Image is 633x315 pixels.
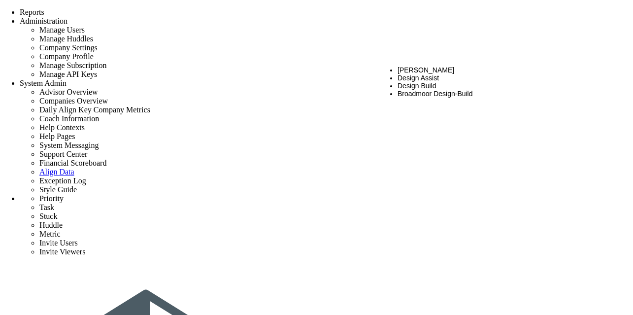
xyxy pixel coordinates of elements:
span: Advisor Overview [39,88,98,96]
span: Metric [39,230,61,238]
span: Manage Subscription [39,61,106,70]
span: Financial Scoreboard [39,159,106,167]
span: Priority [39,194,64,203]
li: Design Assist [398,74,609,82]
span: Manage Huddles [39,35,93,43]
span: System Messaging [39,141,99,149]
span: Company Settings [39,43,98,52]
span: Company Profile [39,52,94,61]
span: Administration [20,17,67,25]
span: Style Guide [39,185,77,194]
li: Broadmoor Design-Build [398,90,609,98]
a: Align Data [39,168,74,176]
span: Manage API Keys [39,70,97,78]
span: Reports [20,8,44,16]
span: Help Contexts [39,123,85,132]
span: Task [39,203,54,211]
span: Daily Align Key Company Metrics [39,105,150,114]
span: System Admin [20,79,67,87]
span: Help Pages [39,132,75,140]
span: Huddle [39,221,63,229]
span: Coach Information [39,114,99,123]
span: Manage Users [39,26,85,34]
span: Support Center [39,150,87,158]
span: Invite Users [39,239,78,247]
span: Stuck [39,212,57,220]
li: Design Build [398,82,609,90]
li: [PERSON_NAME] [398,66,609,74]
span: Companies Overview [39,97,108,105]
span: Exception Log [39,176,86,185]
span: Invite Viewers [39,247,85,256]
